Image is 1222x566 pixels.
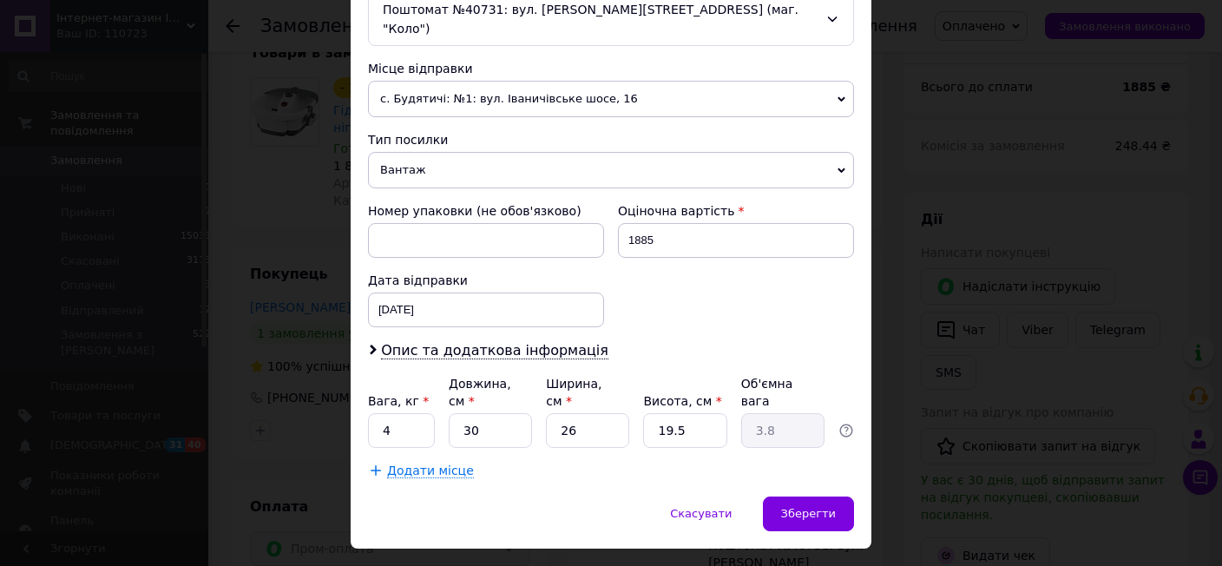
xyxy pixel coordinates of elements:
[741,375,825,410] div: Об'ємна вага
[381,342,608,359] span: Опис та додаткова інформація
[368,81,854,117] span: с. Будятичі: №1: вул. Іваничівське шосе, 16
[387,464,474,478] span: Додати місце
[368,394,429,408] label: Вага, кг
[781,507,836,520] span: Зберегти
[368,152,854,188] span: Вантаж
[670,507,732,520] span: Скасувати
[368,272,604,289] div: Дата відправки
[546,377,601,408] label: Ширина, см
[643,394,721,408] label: Висота, см
[618,202,854,220] div: Оціночна вартість
[368,133,448,147] span: Тип посилки
[368,62,473,76] span: Місце відправки
[449,377,511,408] label: Довжина, см
[368,202,604,220] div: Номер упаковки (не обов'язково)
